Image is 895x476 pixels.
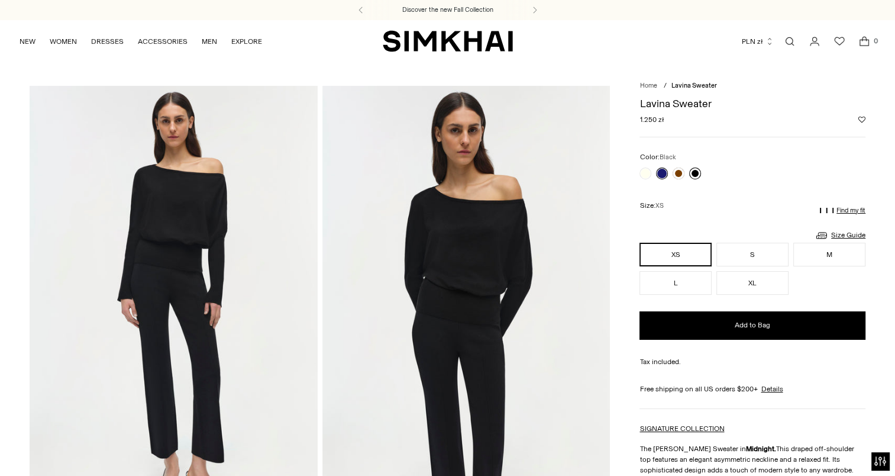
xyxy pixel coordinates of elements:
span: Black [659,153,676,161]
h1: Lavina Sweater [639,98,865,109]
button: M [793,243,865,266]
button: L [639,271,712,295]
a: Details [761,384,783,394]
a: Size Guide [815,228,865,243]
p: The [PERSON_NAME] Sweater in This draped off-shoulder top features an elegant asymmetric neckline... [639,443,865,475]
span: Add to Bag [735,320,770,330]
button: XL [716,271,789,295]
a: MEN [202,28,217,54]
button: Add to Bag [639,311,865,340]
a: ACCESSORIES [138,28,188,54]
a: NEW [20,28,35,54]
a: Wishlist [828,30,851,53]
button: PLN zł [742,28,774,54]
a: Home [639,82,657,89]
label: Size: [639,200,663,211]
nav: breadcrumbs [639,81,865,91]
a: SIGNATURE COLLECTION [639,424,724,433]
div: Tax included. [639,356,865,367]
span: Lavina Sweater [671,82,716,89]
span: 1.250 zł [639,114,664,125]
a: SIMKHAI [383,30,513,53]
a: Go to the account page [803,30,826,53]
button: XS [639,243,712,266]
div: / [663,81,666,91]
a: Open search modal [778,30,802,53]
button: Add to Wishlist [858,116,865,123]
button: S [716,243,789,266]
strong: Midnight. [745,445,776,453]
a: EXPLORE [231,28,262,54]
div: Free shipping on all US orders $200+ [639,384,865,394]
span: 0 [870,36,881,46]
a: WOMEN [50,28,77,54]
a: Open cart modal [852,30,876,53]
span: XS [655,202,663,210]
a: DRESSES [91,28,124,54]
label: Color: [639,152,676,163]
a: Discover the new Fall Collection [402,5,493,15]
